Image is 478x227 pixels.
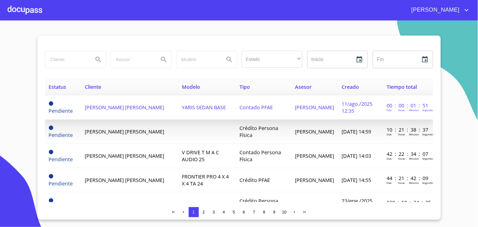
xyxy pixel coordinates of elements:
[409,108,419,112] p: Minutos
[223,210,225,214] span: 4
[398,157,405,160] p: Horas
[49,101,53,106] span: Pendiente
[233,210,235,214] span: 5
[91,52,106,67] button: Search
[49,126,53,130] span: Pendiente
[253,210,255,214] span: 7
[85,83,101,90] span: Cliente
[219,207,229,217] button: 4
[342,152,371,159] span: [DATE] 14:03
[182,83,200,90] span: Modelo
[243,210,245,214] span: 6
[239,149,281,163] span: Contado Persona Física
[273,210,275,214] span: 9
[398,181,405,184] p: Horas
[182,149,219,163] span: V DRIVE T M A C AUDIO 25
[387,175,429,182] p: 44 : 21 : 42 : 09
[49,132,73,139] span: Pendiente
[295,201,334,208] span: [PERSON_NAME]
[282,210,286,214] span: 10
[189,207,199,217] button: 1
[269,207,279,217] button: 9
[259,207,269,217] button: 8
[49,198,53,203] span: Pendiente
[49,180,73,187] span: Pendiente
[239,177,270,184] span: Crédito PFAE
[45,51,88,68] input: search
[263,210,265,214] span: 8
[409,157,419,160] p: Minutos
[49,156,73,163] span: Pendiente
[239,104,273,111] span: Contado PFAE
[407,5,463,15] span: [PERSON_NAME]
[422,108,434,112] p: Segundos
[85,152,164,159] span: [PERSON_NAME] [PERSON_NAME]
[111,51,154,68] input: search
[342,197,372,211] span: 23/ene./2025 18:03
[85,128,164,135] span: [PERSON_NAME] [PERSON_NAME]
[49,83,66,90] span: Estatus
[239,125,278,139] span: Crédito Persona Física
[49,107,73,114] span: Pendiente
[387,181,392,184] p: Dias
[409,133,419,136] p: Minutos
[295,152,334,159] span: [PERSON_NAME]
[387,133,392,136] p: Dias
[49,174,53,179] span: Pendiente
[182,173,229,187] span: FRONTIER PRO 4 X 4 X 4 TA 24
[182,201,197,208] span: VERSA
[239,197,278,211] span: Crédito Persona Física
[422,157,434,160] p: Segundos
[342,83,359,90] span: Creado
[398,108,405,112] p: Horas
[199,207,209,217] button: 2
[387,102,429,109] p: 00 : 00 : 01 : 51
[209,207,219,217] button: 3
[176,51,219,68] input: search
[156,52,171,67] button: Search
[229,207,239,217] button: 5
[213,210,215,214] span: 3
[182,104,226,111] span: YARIS SEDAN BASE
[387,199,429,206] p: 199 : 18 : 34 : 35
[203,210,205,214] span: 2
[409,181,419,184] p: Minutos
[422,133,434,136] p: Segundos
[387,150,429,157] p: 42 : 22 : 34 : 07
[387,108,392,112] p: Dias
[295,177,334,184] span: [PERSON_NAME]
[295,83,312,90] span: Asesor
[85,177,164,184] span: [PERSON_NAME] [PERSON_NAME]
[85,104,164,111] span: [PERSON_NAME] [PERSON_NAME]
[342,100,372,114] span: 11/ago./2025 12:35
[239,83,250,90] span: Tipo
[85,201,164,208] span: [PERSON_NAME] [PERSON_NAME]
[387,83,417,90] span: Tiempo total
[295,104,334,111] span: [PERSON_NAME]
[387,157,392,160] p: Dias
[249,207,259,217] button: 7
[422,181,434,184] p: Segundos
[342,128,371,135] span: [DATE] 14:59
[49,150,53,154] span: Pendiente
[239,207,249,217] button: 6
[407,5,470,15] button: account of current user
[279,207,290,217] button: 10
[193,210,195,214] span: 1
[295,128,334,135] span: [PERSON_NAME]
[398,133,405,136] p: Horas
[342,177,371,184] span: [DATE] 14:55
[222,52,237,67] button: Search
[387,126,429,133] p: 10 : 21 : 38 : 37
[242,51,302,68] div: ​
